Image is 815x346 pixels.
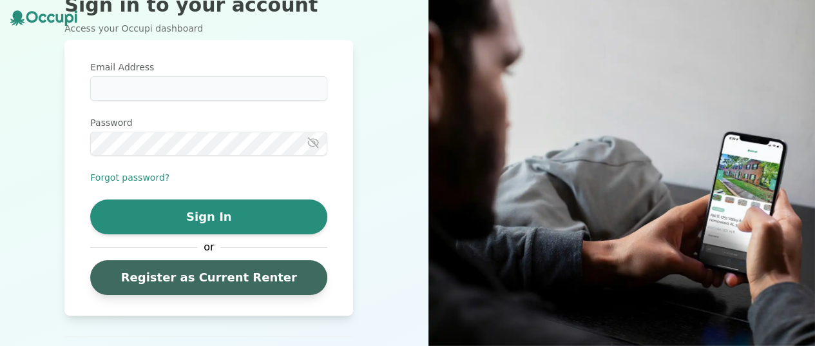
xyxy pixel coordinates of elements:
span: or [197,239,220,255]
label: Password [90,116,327,129]
a: Register as Current Renter [90,260,327,295]
label: Email Address [90,61,327,74]
p: Access your Occupi dashboard [64,22,353,35]
button: Forgot password? [90,171,169,184]
button: Sign In [90,199,327,234]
